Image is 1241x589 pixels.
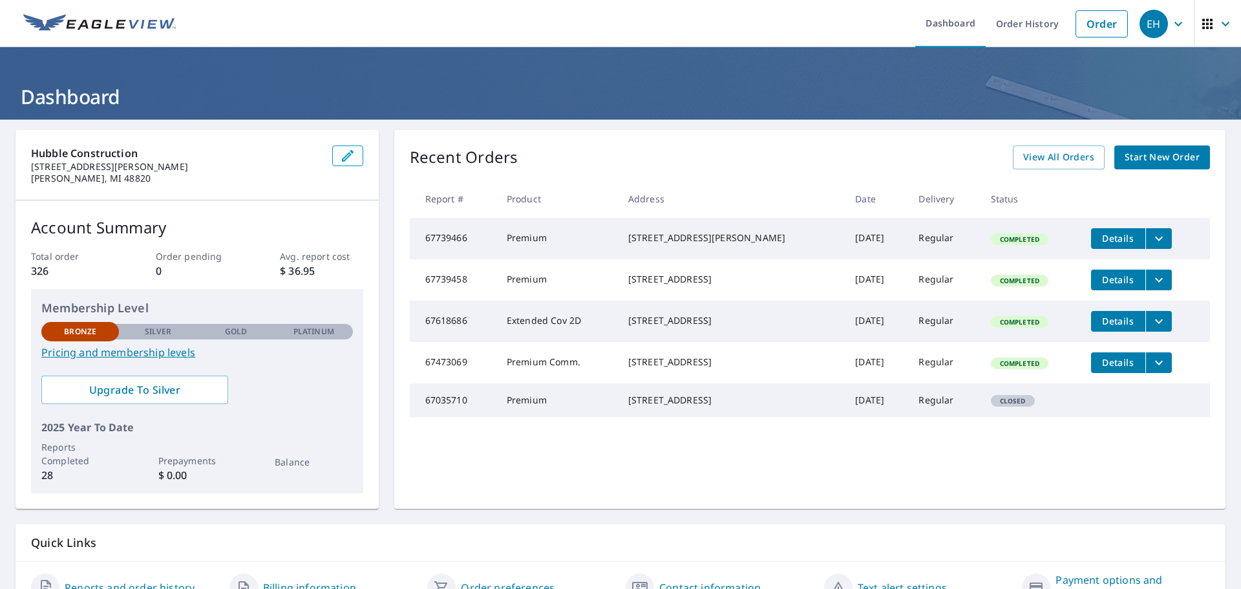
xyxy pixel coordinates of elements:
[908,383,980,417] td: Regular
[31,145,322,161] p: Hubble Construction
[992,276,1047,285] span: Completed
[293,326,334,337] p: Platinum
[31,216,363,239] p: Account Summary
[1145,270,1172,290] button: filesDropdownBtn-67739458
[156,263,239,279] p: 0
[31,263,114,279] p: 326
[992,359,1047,368] span: Completed
[1145,352,1172,373] button: filesDropdownBtn-67473069
[31,250,114,263] p: Total order
[31,535,1210,551] p: Quick Links
[41,420,353,435] p: 2025 Year To Date
[845,383,908,417] td: [DATE]
[845,342,908,383] td: [DATE]
[1099,232,1138,244] span: Details
[410,145,518,169] p: Recent Orders
[1145,228,1172,249] button: filesDropdownBtn-67739466
[31,173,322,184] p: [PERSON_NAME], MI 48820
[845,218,908,259] td: [DATE]
[981,180,1081,218] th: Status
[1091,270,1145,290] button: detailsBtn-67739458
[41,440,119,467] p: Reports Completed
[908,180,980,218] th: Delivery
[845,301,908,342] td: [DATE]
[410,301,496,342] td: 67618686
[31,161,322,173] p: [STREET_ADDRESS][PERSON_NAME]
[496,301,618,342] td: Extended Cov 2D
[496,259,618,301] td: Premium
[410,342,496,383] td: 67473069
[1091,311,1145,332] button: detailsBtn-67618686
[628,231,834,244] div: [STREET_ADDRESS][PERSON_NAME]
[1145,311,1172,332] button: filesDropdownBtn-67618686
[908,218,980,259] td: Regular
[1099,273,1138,286] span: Details
[145,326,172,337] p: Silver
[41,376,228,404] a: Upgrade To Silver
[1114,145,1210,169] a: Start New Order
[52,383,218,397] span: Upgrade To Silver
[1091,228,1145,249] button: detailsBtn-67739466
[992,317,1047,327] span: Completed
[1099,315,1138,327] span: Details
[280,263,363,279] p: $ 36.95
[280,250,363,263] p: Avg. report cost
[158,454,236,467] p: Prepayments
[156,250,239,263] p: Order pending
[410,259,496,301] td: 67739458
[845,259,908,301] td: [DATE]
[1013,145,1105,169] a: View All Orders
[1076,10,1128,37] a: Order
[1099,356,1138,369] span: Details
[628,356,834,369] div: [STREET_ADDRESS]
[496,342,618,383] td: Premium Comm.
[845,180,908,218] th: Date
[23,14,176,34] img: EV Logo
[41,467,119,483] p: 28
[410,180,496,218] th: Report #
[992,235,1047,244] span: Completed
[64,326,96,337] p: Bronze
[16,83,1225,110] h1: Dashboard
[225,326,247,337] p: Gold
[628,314,834,327] div: [STREET_ADDRESS]
[158,467,236,483] p: $ 0.00
[496,383,618,417] td: Premium
[628,394,834,407] div: [STREET_ADDRESS]
[618,180,845,218] th: Address
[410,218,496,259] td: 67739466
[908,259,980,301] td: Regular
[992,396,1034,405] span: Closed
[908,342,980,383] td: Regular
[628,273,834,286] div: [STREET_ADDRESS]
[1023,149,1094,166] span: View All Orders
[908,301,980,342] td: Regular
[1140,10,1168,38] div: EH
[496,180,618,218] th: Product
[1091,352,1145,373] button: detailsBtn-67473069
[275,455,352,469] p: Balance
[496,218,618,259] td: Premium
[41,345,353,360] a: Pricing and membership levels
[410,383,496,417] td: 67035710
[41,299,353,317] p: Membership Level
[1125,149,1200,166] span: Start New Order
